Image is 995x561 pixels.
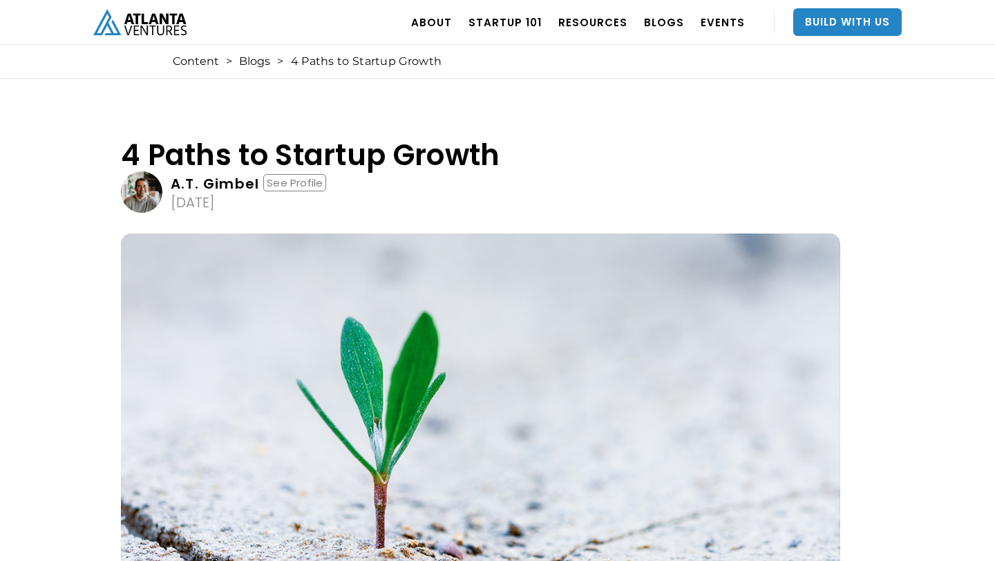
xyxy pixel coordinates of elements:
a: Content [173,55,219,68]
a: Startup 101 [468,3,542,41]
a: Build With Us [793,8,902,36]
div: A.T. Gimbel [171,177,259,191]
div: > [226,55,232,68]
a: RESOURCES [558,3,627,41]
div: > [277,55,283,68]
a: ABOUT [411,3,452,41]
a: EVENTS [701,3,745,41]
a: A.T. GimbelSee Profile[DATE] [121,171,840,213]
h1: 4 Paths to Startup Growth [121,139,840,171]
div: See Profile [263,174,326,191]
div: [DATE] [171,196,215,209]
a: BLOGS [644,3,684,41]
div: 4 Paths to Startup Growth [291,55,442,68]
a: Blogs [239,55,270,68]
